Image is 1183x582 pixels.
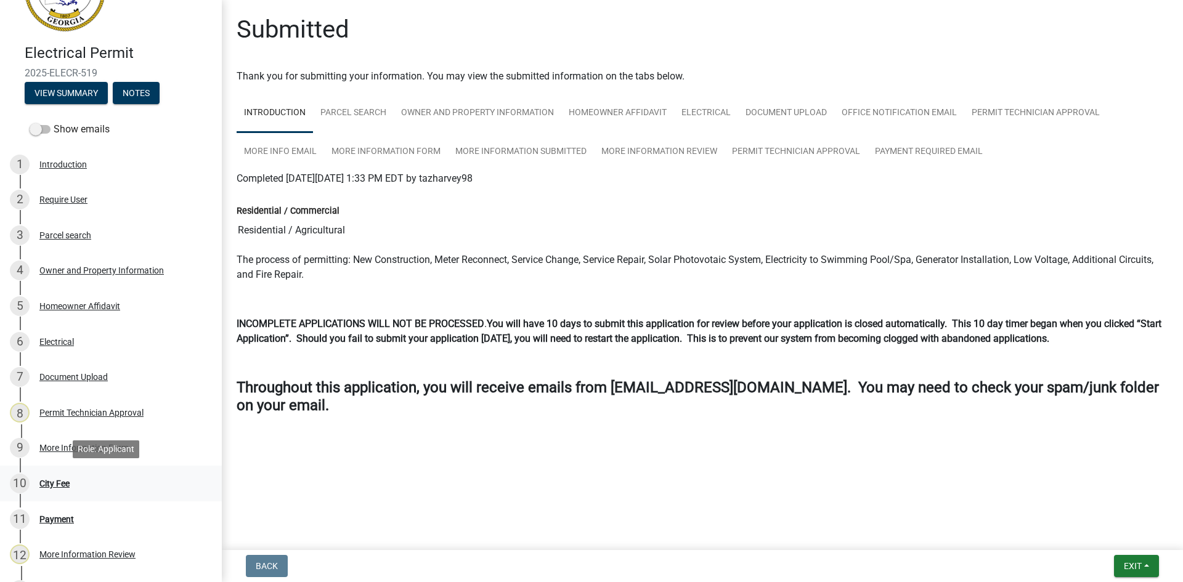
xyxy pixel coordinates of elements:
a: Permit Technician Approval [725,132,868,172]
strong: INCOMPLETE APPLICATIONS WILL NOT BE PROCESSED [237,318,484,329]
a: Permit Technician Approval [964,94,1107,133]
div: 10 [10,474,30,493]
span: Back [256,561,278,571]
span: Completed [DATE][DATE] 1:33 PM EDT by tazharvey98 [237,172,473,184]
div: Introduction [39,160,87,169]
div: 5 [10,296,30,316]
span: Exit [1124,561,1142,571]
a: More Information Form [324,132,448,172]
div: Homeowner Affidavit [39,302,120,310]
a: Owner and Property Information [394,94,561,133]
a: More Info Email [237,132,324,172]
span: 2025-ELECR-519 [25,67,197,79]
div: 1 [10,155,30,174]
div: 11 [10,509,30,529]
div: Thank you for submitting your information. You may view the submitted information on the tabs below. [237,69,1168,84]
div: Electrical [39,337,74,346]
div: City Fee [39,479,70,488]
a: Parcel search [313,94,394,133]
div: Payment [39,515,74,523]
a: Introduction [237,94,313,133]
div: Owner and Property Information [39,266,164,275]
div: 8 [10,403,30,422]
a: Payment Required Email [868,132,990,172]
p: The process of permitting: New Construction, Meter Reconnect, Service Change, Service Repair, Sol... [237,253,1168,282]
div: 3 [10,225,30,245]
div: 12 [10,544,30,564]
button: Notes [113,82,160,104]
div: 7 [10,367,30,387]
a: Document Upload [738,94,834,133]
div: More Information Form [39,443,129,452]
h4: Electrical Permit [25,44,212,62]
a: Homeowner Affidavit [561,94,674,133]
div: Document Upload [39,373,108,381]
div: 6 [10,332,30,352]
strong: You will have 10 days to submit this application for review before your application is closed aut... [237,318,1161,344]
h1: Submitted [237,15,349,44]
a: Office Notification Email [834,94,964,133]
div: 2 [10,190,30,209]
a: More Information Review [594,132,725,172]
a: Electrical [674,94,738,133]
strong: Throughout this application, you will receive emails from [EMAIL_ADDRESS][DOMAIN_NAME]. You may n... [237,379,1159,414]
label: Residential / Commercial [237,207,339,216]
wm-modal-confirm: Summary [25,89,108,99]
div: Require User [39,195,87,204]
p: . [237,317,1168,346]
a: More Information Submitted [448,132,594,172]
div: 4 [10,261,30,280]
div: Role: Applicant [73,440,139,458]
wm-modal-confirm: Notes [113,89,160,99]
button: View Summary [25,82,108,104]
button: Exit [1114,555,1159,577]
div: More Information Review [39,550,136,559]
button: Back [246,555,288,577]
div: Permit Technician Approval [39,408,144,417]
label: Show emails [30,122,110,137]
div: Parcel search [39,231,91,240]
div: 9 [10,438,30,458]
